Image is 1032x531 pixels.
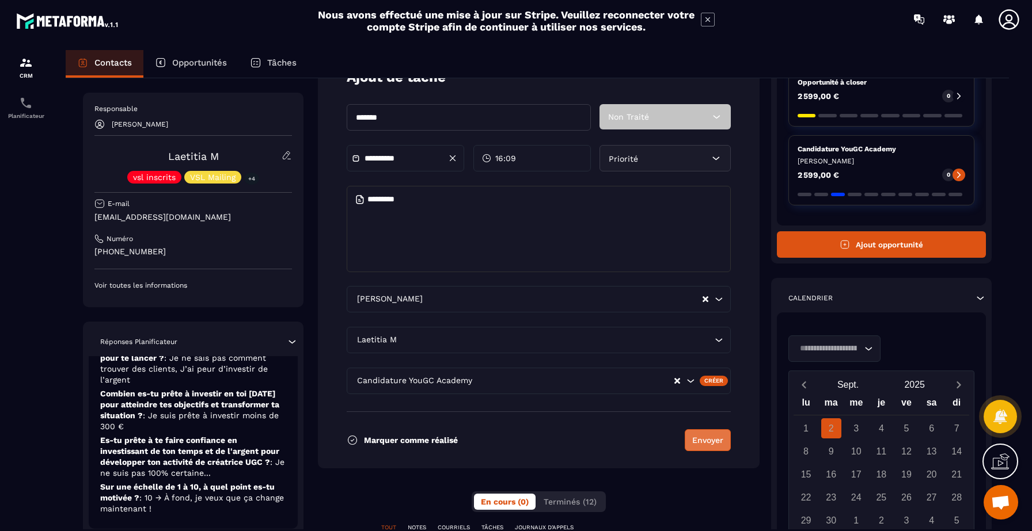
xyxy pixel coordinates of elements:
[871,510,891,530] div: 2
[921,487,942,507] div: 27
[364,436,458,445] p: Marquer comme réalisé
[798,144,965,154] p: Candidature YouGC Academy
[168,150,219,162] a: Laetitia M
[94,58,132,68] p: Contacts
[821,487,841,507] div: 23
[100,388,286,432] p: Combien es-tu prête à investir en toi [DATE] pour atteindre tes objectifs et transformer ta situa...
[537,494,604,510] button: Terminés (12)
[871,418,891,438] div: 4
[674,377,680,385] button: Clear Selected
[190,173,236,181] p: VSL Mailing
[107,234,133,243] p: Numéro
[788,293,833,303] p: Calendrier
[94,281,292,290] p: Voir toutes les informations
[896,464,916,484] div: 19
[798,78,965,87] p: Opportunité à closer
[777,231,986,258] button: Ajout opportunité
[3,87,49,128] a: schedulerschedulerPlanificateur
[844,395,869,415] div: me
[871,487,891,507] div: 25
[896,487,916,507] div: 26
[425,293,701,305] input: Search for option
[815,375,882,395] button: Open months overlay
[921,510,942,530] div: 4
[894,395,919,415] div: ve
[796,510,816,530] div: 29
[347,327,731,353] div: Search for option
[112,120,168,128] p: [PERSON_NAME]
[919,395,944,415] div: sa
[143,50,238,78] a: Opportunités
[947,171,950,179] p: 0
[100,411,279,431] span: : Je suis prête à investir moins de 300 €
[818,395,844,415] div: ma
[921,418,942,438] div: 6
[108,199,130,208] p: E-mail
[947,464,967,484] div: 21
[608,112,649,121] span: Non Traité
[796,464,816,484] div: 15
[244,173,259,185] p: +4
[267,58,297,68] p: Tâches
[794,395,969,530] div: Calendar wrapper
[821,510,841,530] div: 30
[798,92,839,100] p: 2 599,00 €
[475,375,673,387] input: Search for option
[100,482,286,514] p: Sur une échelle de 1 à 10, à quel point es-tu motivée ?
[846,441,866,461] div: 10
[700,376,728,386] div: Créer
[798,171,839,179] p: 2 599,00 €
[921,464,942,484] div: 20
[703,295,708,304] button: Clear Selected
[100,342,286,385] p: Quel est aujourd’hui ton plus gros blocage pour te lancer ?
[947,418,967,438] div: 7
[947,92,950,100] p: 0
[94,246,292,257] p: [PHONE_NUMBER]
[896,510,916,530] div: 3
[984,485,1018,519] a: Ouvrir le chat
[354,293,425,305] span: [PERSON_NAME]
[3,113,49,119] p: Planificateur
[869,395,894,415] div: je
[495,152,516,164] span: 16:09
[796,342,862,355] input: Search for option
[347,368,731,394] div: Search for option
[100,353,268,384] span: : Je ne sais pas comment trouver des clients, J’ai peur d’investir de l’argent
[94,104,292,113] p: Responsable
[544,497,597,506] span: Terminés (12)
[19,96,33,110] img: scheduler
[846,418,866,438] div: 3
[846,464,866,484] div: 17
[788,335,881,362] div: Search for option
[100,493,284,513] span: : 10 → À fond, je veux que ça change maintenant !
[100,435,286,479] p: Es-tu prête à te faire confiance en investissant de ton temps et de l'argent pour développer ton ...
[172,58,227,68] p: Opportunités
[399,334,712,346] input: Search for option
[796,441,816,461] div: 8
[871,464,891,484] div: 18
[100,337,177,346] p: Réponses Planificateur
[794,418,969,530] div: Calendar days
[133,173,176,181] p: vsl inscrits
[947,487,967,507] div: 28
[921,441,942,461] div: 13
[896,418,916,438] div: 5
[821,464,841,484] div: 16
[821,441,841,461] div: 9
[94,212,292,223] p: [EMAIL_ADDRESS][DOMAIN_NAME]
[685,429,731,451] button: Envoyer
[609,154,638,163] span: Priorité
[317,9,695,33] h2: Nous avons effectué une mise à jour sur Stripe. Veuillez reconnecter votre compte Stripe afin de ...
[347,286,731,312] div: Search for option
[474,494,536,510] button: En cours (0)
[944,395,969,415] div: di
[238,50,308,78] a: Tâches
[481,497,529,506] span: En cours (0)
[896,441,916,461] div: 12
[871,441,891,461] div: 11
[796,487,816,507] div: 22
[798,156,965,166] p: [PERSON_NAME]
[881,375,948,395] button: Open years overlay
[16,10,120,31] img: logo
[846,487,866,507] div: 24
